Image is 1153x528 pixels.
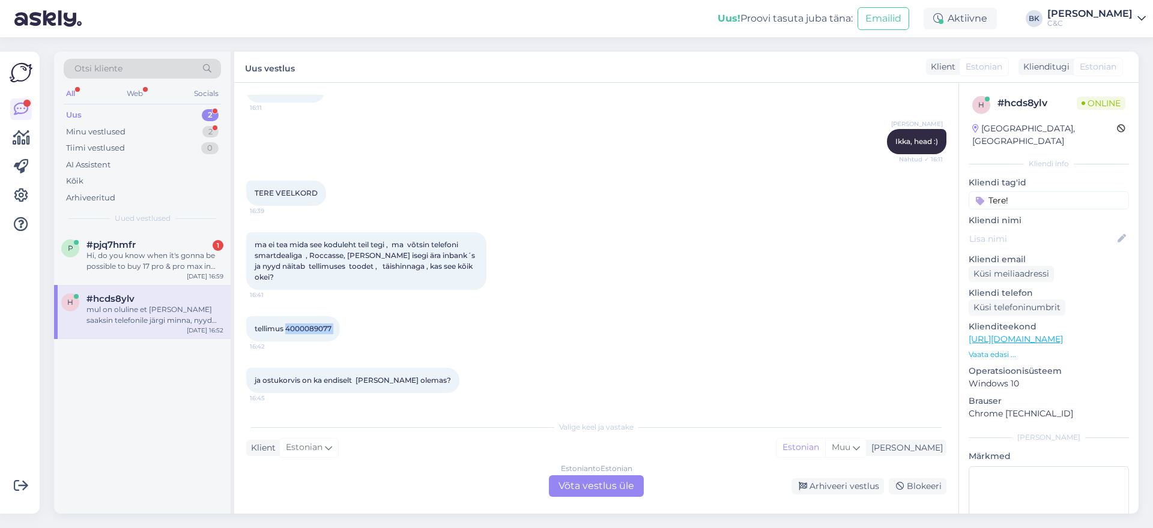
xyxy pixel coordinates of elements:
div: Proovi tasuta juba täna: [718,11,853,26]
div: [PERSON_NAME] [969,432,1129,443]
span: ma ei tea mida see koduleht teil tegi , ma võtsin telefoni smartdealiga , Roccasse, [PERSON_NAME]... [255,240,477,281]
span: 16:41 [250,290,295,299]
b: Uus! [718,13,740,24]
span: Estonian [286,441,322,454]
div: Tiimi vestlused [66,142,125,154]
p: Operatsioonisüsteem [969,365,1129,377]
div: # hcds8ylv [997,96,1077,110]
span: ja ostukorvis on ka endiselt [PERSON_NAME] olemas? [255,376,451,385]
span: p [68,244,73,253]
div: Socials [192,86,221,101]
span: 16:42 [250,342,295,351]
span: 16:45 [250,394,295,403]
span: Estonian [966,61,1002,73]
div: 1 [213,240,223,251]
div: [PERSON_NAME] [867,442,943,454]
div: Arhiveeri vestlus [791,478,884,494]
span: Nähtud ✓ 16:11 [898,155,943,164]
p: Kliendi tag'id [969,176,1129,189]
div: Minu vestlused [66,126,126,138]
span: TERE VEELKORD [255,188,318,197]
span: Estonian [1080,61,1116,73]
div: Klient [246,442,276,454]
div: [GEOGRAPHIC_DATA], [GEOGRAPHIC_DATA] [972,122,1117,148]
span: Uued vestlused [115,213,171,224]
div: Uus [66,109,82,121]
a: [URL][DOMAIN_NAME] [969,334,1063,344]
p: Klienditeekond [969,320,1129,333]
div: Valige keel ja vastake [246,422,946,433]
span: h [67,298,73,307]
div: Klient [926,61,955,73]
div: 0 [201,142,219,154]
div: AI Assistent [66,159,110,171]
div: Küsi telefoninumbrit [969,299,1065,316]
div: mul on oluline et [PERSON_NAME] saaksin telefonile järgi minna, nyyd selline segadus 🫣 [86,304,223,326]
span: h [978,100,984,109]
span: 16:11 [250,103,295,112]
p: Kliendi email [969,253,1129,266]
span: Muu [832,442,850,452]
label: Uus vestlus [245,59,295,75]
span: #pjq7hmfr [86,239,136,250]
div: Web [124,86,145,101]
div: 2 [202,126,219,138]
a: [PERSON_NAME]C&C [1047,9,1146,28]
p: Brauser [969,395,1129,407]
p: Kliendi telefon [969,287,1129,299]
div: 2 [202,109,219,121]
p: Chrome [TECHNICAL_ID] [969,407,1129,420]
span: [PERSON_NAME] [891,119,943,128]
div: [DATE] 16:52 [187,326,223,335]
p: Windows 10 [969,377,1129,390]
p: Vaata edasi ... [969,349,1129,360]
p: Kliendi nimi [969,214,1129,227]
span: 16:39 [250,206,295,215]
div: [PERSON_NAME] [1047,9,1133,19]
div: Kõik [66,175,83,187]
div: Hi, do you know when it's gonna be possible to buy 17 pro & pro max in shop without ordering it? [86,250,223,272]
div: C&C [1047,19,1133,28]
span: Otsi kliente [74,62,123,75]
span: #hcds8ylv [86,293,135,304]
div: Estonian to Estonian [561,463,632,474]
input: Lisa tag [969,191,1129,209]
div: Blokeeri [889,478,946,494]
div: Klienditugi [1018,61,1070,73]
div: Kliendi info [969,158,1129,169]
div: Aktiivne [924,8,997,29]
div: Küsi meiliaadressi [969,266,1054,282]
div: Estonian [776,439,825,457]
img: Askly Logo [10,61,32,84]
div: Võta vestlus üle [549,475,644,497]
span: Online [1077,97,1125,110]
div: Arhiveeritud [66,192,115,204]
span: tellimus 4000089077 [255,324,331,333]
div: All [64,86,77,101]
input: Lisa nimi [969,232,1115,245]
p: Märkmed [969,450,1129,463]
div: [DATE] 16:59 [187,272,223,281]
button: Emailid [858,7,909,30]
span: Ikka, head :) [895,137,938,146]
div: BK [1026,10,1043,27]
